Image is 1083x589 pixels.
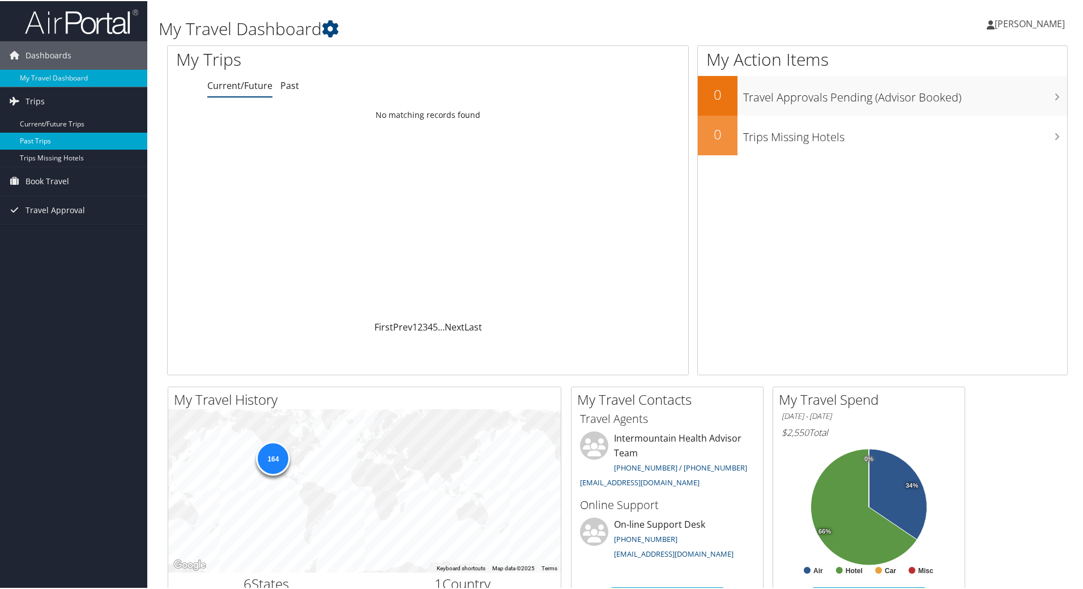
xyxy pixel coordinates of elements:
[782,410,956,421] h6: [DATE] - [DATE]
[614,548,734,558] a: [EMAIL_ADDRESS][DOMAIN_NAME]
[438,320,445,332] span: …
[864,455,873,461] tspan: 0%
[417,320,423,332] a: 2
[614,461,747,472] a: [PHONE_NUMBER] / [PHONE_NUMBER]
[698,84,737,103] h2: 0
[159,16,770,40] h1: My Travel Dashboard
[698,75,1067,115] a: 0Travel Approvals Pending (Advisor Booked)
[492,564,535,570] span: Map data ©2025
[168,104,688,124] td: No matching records found
[577,389,763,408] h2: My Travel Contacts
[698,124,737,143] h2: 0
[428,320,433,332] a: 4
[580,476,700,486] a: [EMAIL_ADDRESS][DOMAIN_NAME]
[574,516,760,563] li: On-line Support Desk
[743,122,1067,144] h3: Trips Missing Hotels
[918,566,933,574] text: Misc
[423,320,428,332] a: 3
[614,533,677,543] a: [PHONE_NUMBER]
[374,320,393,332] a: First
[698,115,1067,154] a: 0Trips Missing Hotels
[25,7,138,34] img: airportal-logo.png
[846,566,863,574] text: Hotel
[433,320,438,332] a: 5
[256,440,290,474] div: 164
[813,566,823,574] text: Air
[995,16,1065,29] span: [PERSON_NAME]
[906,481,918,488] tspan: 34%
[412,320,417,332] a: 1
[782,425,956,438] h6: Total
[207,78,272,91] a: Current/Future
[818,527,831,534] tspan: 66%
[464,320,482,332] a: Last
[171,557,208,571] a: Open this area in Google Maps (opens a new window)
[541,564,557,570] a: Terms (opens in new tab)
[445,320,464,332] a: Next
[171,557,208,571] img: Google
[580,410,754,426] h3: Travel Agents
[25,166,69,194] span: Book Travel
[174,389,561,408] h2: My Travel History
[885,566,896,574] text: Car
[574,430,760,491] li: Intermountain Health Advisor Team
[437,563,485,571] button: Keyboard shortcuts
[393,320,412,332] a: Prev
[743,83,1067,104] h3: Travel Approvals Pending (Advisor Booked)
[698,46,1067,70] h1: My Action Items
[280,78,299,91] a: Past
[580,496,754,512] h3: Online Support
[25,195,85,223] span: Travel Approval
[782,425,809,438] span: $2,550
[25,86,45,115] span: Trips
[987,6,1076,40] a: [PERSON_NAME]
[779,389,965,408] h2: My Travel Spend
[176,46,463,70] h1: My Trips
[25,40,71,69] span: Dashboards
